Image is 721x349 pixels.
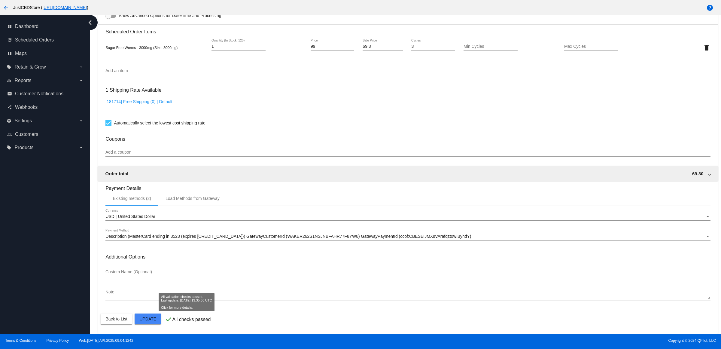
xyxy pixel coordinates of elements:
[14,78,31,83] span: Reports
[411,44,455,49] input: Cycles
[105,317,127,321] span: Back to List
[15,91,63,96] span: Customer Notifications
[7,105,12,110] i: share
[114,119,205,127] span: Automatically select the lowest cost shipping rate
[105,214,710,219] mat-select: Currency
[85,18,95,27] i: chevron_left
[15,37,54,43] span: Scheduled Orders
[105,270,160,274] input: Custom Name (Optional)
[7,130,84,139] a: people_outline Customers
[105,46,178,50] span: Sugar Free Worms - 3000mg (Size: 3000mg)
[13,5,88,10] span: JustCBDStore ( )
[139,317,156,321] span: Update
[79,78,84,83] i: arrow_drop_down
[14,64,46,70] span: Retain & Grow
[105,84,161,96] h3: 1 Shipping Rate Available
[7,24,12,29] i: dashboard
[7,38,12,42] i: update
[15,51,27,56] span: Maps
[165,316,172,323] mat-icon: check
[7,118,11,123] i: settings
[105,150,710,155] input: Add a coupon
[464,44,518,49] input: Min Cycles
[79,338,133,343] a: Web:[DATE] API:2025.09.04.1242
[2,4,10,11] mat-icon: arrow_back
[105,171,128,176] span: Order total
[7,35,84,45] a: update Scheduled Orders
[119,13,221,19] span: Show Advanced Options for Date/Time and Processing
[706,4,713,11] mat-icon: help
[105,234,471,239] span: Description (MasterCard ending in 3523 (expires [CREDIT_CARD_DATA])) GatewayCustomerId (WAKER262S...
[101,314,132,324] button: Back to List
[166,196,220,201] div: Load Methods from Gateway
[105,234,710,239] mat-select: Payment Method
[15,132,38,137] span: Customers
[7,65,11,69] i: local_offer
[105,181,710,191] h3: Payment Details
[7,103,84,112] a: share Webhooks
[7,132,12,137] i: people_outline
[113,196,151,201] div: Existing methods (2)
[703,44,710,51] mat-icon: delete
[42,5,87,10] a: [URL][DOMAIN_NAME]
[14,118,32,124] span: Settings
[47,338,69,343] a: Privacy Policy
[363,44,403,49] input: Sale Price
[7,78,11,83] i: equalizer
[366,338,716,343] span: Copyright © 2024 QPilot, LLC
[105,214,155,219] span: USD | United States Dollar
[311,44,354,49] input: Price
[7,145,11,150] i: local_offer
[105,132,710,142] h3: Coupons
[15,105,38,110] span: Webhooks
[7,49,84,58] a: map Maps
[79,145,84,150] i: arrow_drop_down
[105,69,710,73] input: Add an item
[7,89,84,99] a: email Customer Notifications
[105,99,172,104] a: [181714] Free Shipping (0) | Default
[79,118,84,123] i: arrow_drop_down
[5,338,36,343] a: Terms & Conditions
[7,51,12,56] i: map
[105,254,710,260] h3: Additional Options
[135,314,161,324] button: Update
[172,317,211,322] p: All checks passed
[79,65,84,69] i: arrow_drop_down
[14,145,33,150] span: Products
[105,24,710,35] h3: Scheduled Order Items
[15,24,38,29] span: Dashboard
[564,44,618,49] input: Max Cycles
[211,44,266,49] input: Quantity (In Stock: 125)
[7,22,84,31] a: dashboard Dashboard
[7,91,12,96] i: email
[692,171,704,176] span: 69.30
[98,166,718,181] mat-expansion-panel-header: Order total 69.30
